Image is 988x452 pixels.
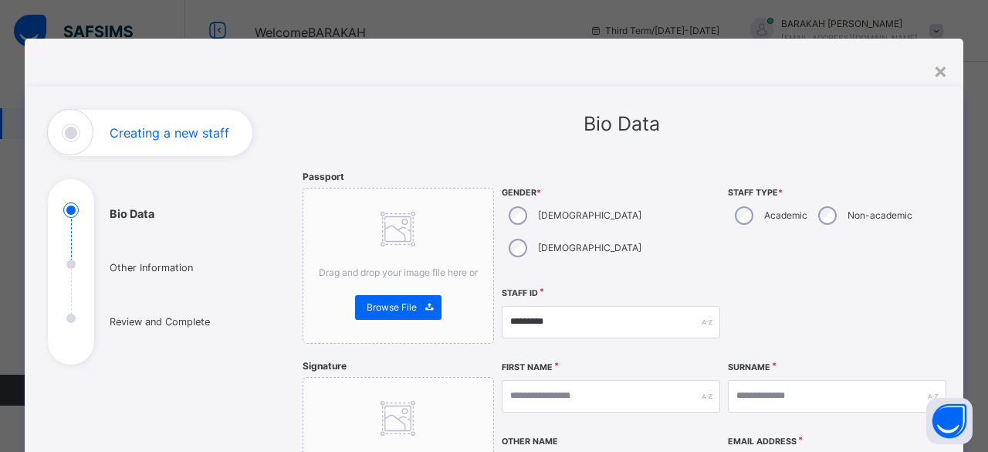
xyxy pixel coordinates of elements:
[538,241,641,255] label: [DEMOGRAPHIC_DATA]
[303,188,494,344] div: Drag and drop your image file here orBrowse File
[538,209,641,223] label: [DEMOGRAPHIC_DATA]
[728,436,797,448] label: Email Address
[926,398,973,444] button: Open asap
[584,112,660,135] span: Bio Data
[933,54,948,87] div: ×
[367,301,417,314] span: Browse File
[728,187,946,199] span: Staff Type
[303,171,344,182] span: Passport
[502,436,558,448] label: Other Name
[502,287,538,300] label: Staff ID
[502,187,720,199] span: Gender
[764,209,807,223] label: Academic
[319,267,478,278] span: Drag and drop your image file here or
[728,362,770,374] label: Surname
[848,209,912,223] label: Non-academic
[110,127,229,139] h1: Creating a new staff
[303,360,347,372] span: Signature
[502,362,553,374] label: First Name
